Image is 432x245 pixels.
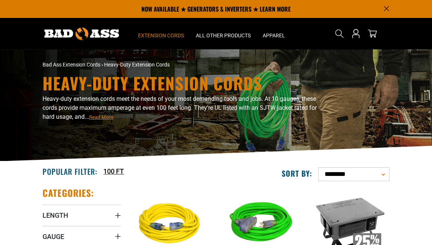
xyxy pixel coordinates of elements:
h1: Heavy-Duty Extension Cords [43,75,330,92]
span: Heavy-Duty Extension Cords [104,62,170,68]
summary: All Other Products [190,18,257,49]
a: Bad Ass Extension Cords [43,62,100,68]
span: › [101,62,103,68]
h2: Categories: [43,187,94,199]
summary: Extension Cords [132,18,190,49]
summary: Apparel [257,18,291,49]
span: Apparel [263,32,285,39]
nav: breadcrumbs [43,61,270,69]
span: Heavy-duty extension cords meet the needs of your most demanding tools and jobs. At 10 gauges, th... [43,95,317,120]
a: 100 FT [103,166,124,176]
label: Sort by: [282,168,312,178]
span: All Other Products [196,32,251,39]
span: Length [43,211,68,220]
summary: Length [43,205,121,226]
span: Extension Cords [138,32,184,39]
span: Gauge [43,232,64,241]
span: Read More [89,114,113,120]
img: Bad Ass Extension Cords [44,28,119,40]
h2: Popular Filter: [43,167,97,176]
summary: Search [334,28,345,40]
